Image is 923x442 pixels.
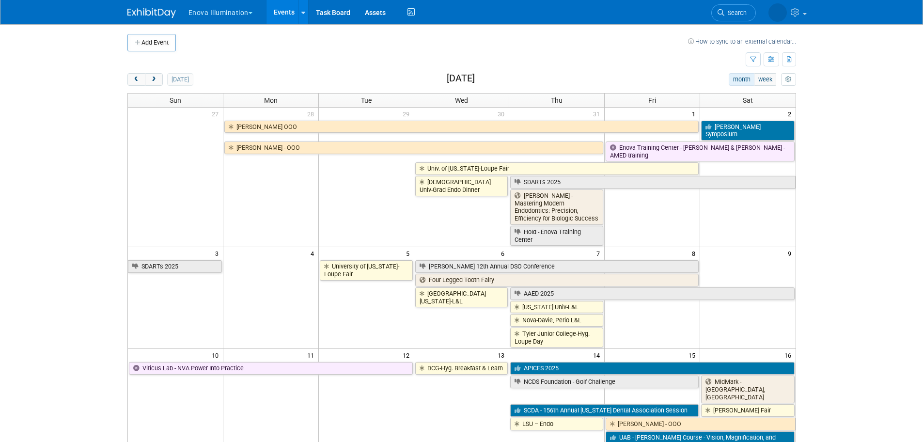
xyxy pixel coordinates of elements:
[688,38,796,45] a: How to sync to an external calendar...
[729,73,754,86] button: month
[306,349,318,361] span: 11
[415,162,699,175] a: Univ. of [US_STATE]-Loupe Fair
[127,34,176,51] button: Add Event
[701,376,794,403] a: MidMark - [GEOGRAPHIC_DATA], [GEOGRAPHIC_DATA]
[787,247,796,259] span: 9
[783,349,796,361] span: 16
[592,108,604,120] span: 31
[170,96,181,104] span: Sun
[415,176,508,196] a: [DEMOGRAPHIC_DATA] Univ-Grad Endo Dinner
[724,9,747,16] span: Search
[415,287,508,307] a: [GEOGRAPHIC_DATA][US_STATE]-L&L
[648,96,656,104] span: Fri
[361,96,372,104] span: Tue
[510,328,603,347] a: Tyler Junior College-Hyg. Loupe Day
[510,176,795,189] a: SDARTs 2025
[402,108,414,120] span: 29
[402,349,414,361] span: 12
[787,108,796,120] span: 2
[211,108,223,120] span: 27
[214,247,223,259] span: 3
[510,362,794,375] a: APICES 2025
[510,189,603,225] a: [PERSON_NAME] - Mastering Modern Endodontics: Precision, Efficiency for Biologic Success
[224,142,603,154] a: [PERSON_NAME] - OOO
[320,260,413,280] a: University of [US_STATE]-Loupe Fair
[415,362,508,375] a: DCG-Hyg. Breakfast & Learn
[754,73,776,86] button: week
[264,96,278,104] span: Mon
[500,247,509,259] span: 6
[167,73,193,86] button: [DATE]
[510,404,699,417] a: SCDA - 156th Annual [US_STATE] Dental Association Session
[415,260,699,273] a: [PERSON_NAME] 12th Annual DSO Conference
[691,108,700,120] span: 1
[606,418,795,430] a: [PERSON_NAME] - OOO
[510,314,603,327] a: Nova-Davie, Perio L&L
[785,77,792,83] i: Personalize Calendar
[551,96,563,104] span: Thu
[768,3,787,22] img: Sarah Swinick
[128,260,222,273] a: SDARTs 2025
[701,404,794,417] a: [PERSON_NAME] Fair
[510,418,603,430] a: LSU – Endo
[510,287,794,300] a: AAED 2025
[127,8,176,18] img: ExhibitDay
[510,226,603,246] a: Hold - Enova Training Center
[127,73,145,86] button: prev
[306,108,318,120] span: 28
[405,247,414,259] span: 5
[211,349,223,361] span: 10
[497,108,509,120] span: 30
[606,142,794,161] a: Enova Training Center - [PERSON_NAME] & [PERSON_NAME] - AMED training
[497,349,509,361] span: 13
[510,301,603,314] a: [US_STATE] Univ-L&L
[743,96,753,104] span: Sat
[688,349,700,361] span: 15
[145,73,163,86] button: next
[510,376,699,388] a: NCDS Foundation - Golf Challenge
[711,4,756,21] a: Search
[129,362,413,375] a: Viticus Lab - NVA Power Into Practice
[595,247,604,259] span: 7
[447,73,475,84] h2: [DATE]
[415,274,699,286] a: Four Legged Tooth Fairy
[781,73,796,86] button: myCustomButton
[701,121,794,141] a: [PERSON_NAME] Symposium
[224,121,699,133] a: [PERSON_NAME] OOO
[310,247,318,259] span: 4
[691,247,700,259] span: 8
[592,349,604,361] span: 14
[455,96,468,104] span: Wed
